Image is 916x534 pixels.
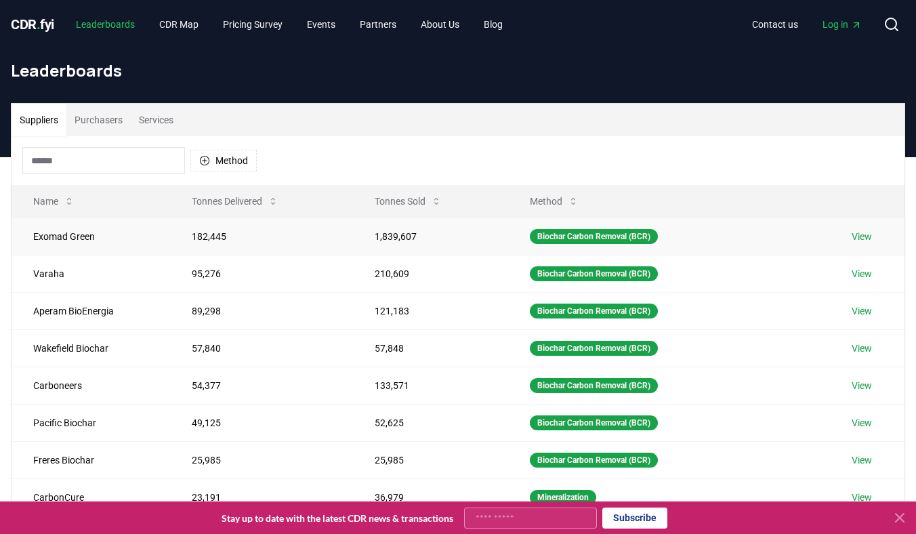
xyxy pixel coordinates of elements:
td: 49,125 [170,404,352,441]
a: View [852,453,872,467]
td: 133,571 [353,367,508,404]
td: 182,445 [170,218,352,255]
a: Contact us [741,12,809,37]
td: Freres Biochar [12,441,170,478]
span: CDR fyi [11,16,54,33]
td: 121,183 [353,292,508,329]
a: View [852,379,872,392]
div: Biochar Carbon Removal (BCR) [530,453,658,468]
td: 36,979 [353,478,508,516]
td: Varaha [12,255,170,292]
div: Mineralization [530,490,596,505]
button: Tonnes Delivered [181,188,289,215]
a: View [852,416,872,430]
nav: Main [741,12,873,37]
button: Services [131,104,182,136]
td: Pacific Biochar [12,404,170,441]
a: Leaderboards [65,12,146,37]
td: 23,191 [170,478,352,516]
div: Biochar Carbon Removal (BCR) [530,229,658,244]
button: Method [190,150,257,171]
a: Pricing Survey [212,12,293,37]
a: CDR.fyi [11,15,54,34]
a: View [852,342,872,355]
td: 89,298 [170,292,352,329]
button: Name [22,188,85,215]
nav: Main [65,12,514,37]
h1: Leaderboards [11,60,905,81]
td: CarbonCure [12,478,170,516]
td: 25,985 [170,441,352,478]
button: Purchasers [66,104,131,136]
a: Events [296,12,346,37]
a: Partners [349,12,407,37]
td: 57,848 [353,329,508,367]
td: 1,839,607 [353,218,508,255]
a: About Us [410,12,470,37]
a: View [852,304,872,318]
a: Blog [473,12,514,37]
td: 210,609 [353,255,508,292]
div: Biochar Carbon Removal (BCR) [530,266,658,281]
div: Biochar Carbon Removal (BCR) [530,415,658,430]
td: Aperam BioEnergia [12,292,170,329]
a: CDR Map [148,12,209,37]
td: 95,276 [170,255,352,292]
button: Tonnes Sold [364,188,453,215]
span: Log in [823,18,862,31]
td: 57,840 [170,329,352,367]
td: Carboneers [12,367,170,404]
td: 25,985 [353,441,508,478]
a: View [852,230,872,243]
div: Biochar Carbon Removal (BCR) [530,304,658,319]
a: Log in [812,12,873,37]
a: View [852,267,872,281]
span: . [37,16,41,33]
div: Biochar Carbon Removal (BCR) [530,341,658,356]
td: 54,377 [170,367,352,404]
td: Wakefield Biochar [12,329,170,367]
td: Exomad Green [12,218,170,255]
button: Method [519,188,589,215]
td: 52,625 [353,404,508,441]
a: View [852,491,872,504]
div: Biochar Carbon Removal (BCR) [530,378,658,393]
button: Suppliers [12,104,66,136]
